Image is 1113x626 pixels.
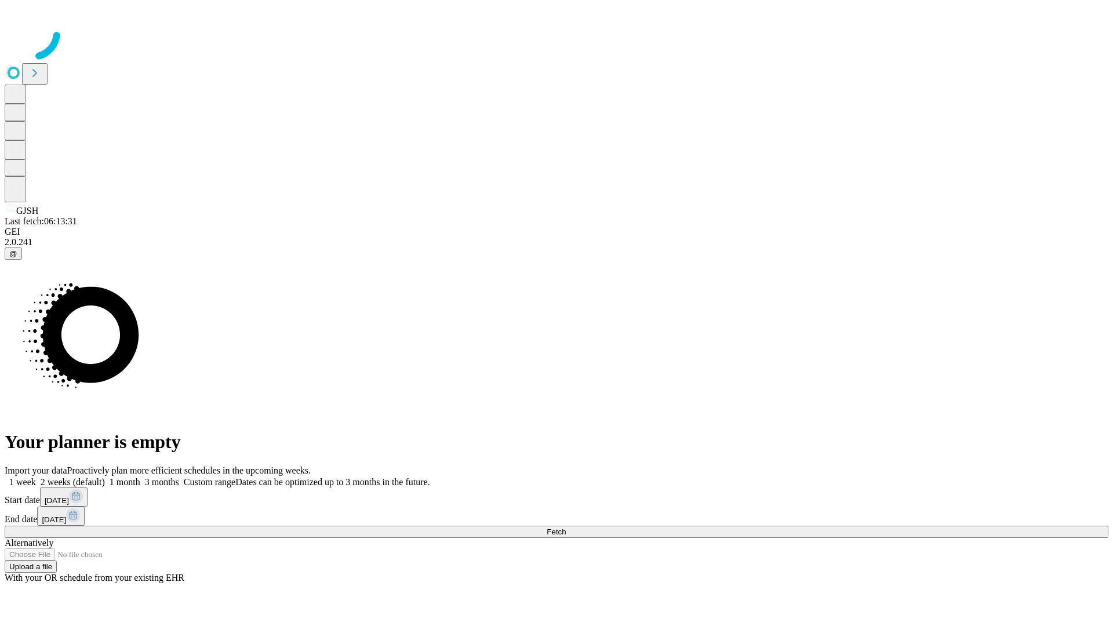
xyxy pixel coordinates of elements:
[5,431,1108,453] h1: Your planner is empty
[547,527,566,536] span: Fetch
[145,477,179,487] span: 3 months
[40,487,88,507] button: [DATE]
[5,538,53,548] span: Alternatively
[110,477,140,487] span: 1 month
[45,496,69,505] span: [DATE]
[67,465,311,475] span: Proactively plan more efficient schedules in the upcoming weeks.
[5,561,57,573] button: Upload a file
[41,477,105,487] span: 2 weeks (default)
[5,216,77,226] span: Last fetch: 06:13:31
[5,248,22,260] button: @
[5,526,1108,538] button: Fetch
[5,465,67,475] span: Import your data
[16,206,38,216] span: GJSH
[37,507,85,526] button: [DATE]
[9,249,17,258] span: @
[184,477,235,487] span: Custom range
[5,507,1108,526] div: End date
[235,477,430,487] span: Dates can be optimized up to 3 months in the future.
[42,515,66,524] span: [DATE]
[9,477,36,487] span: 1 week
[5,573,184,583] span: With your OR schedule from your existing EHR
[5,237,1108,248] div: 2.0.241
[5,227,1108,237] div: GEI
[5,487,1108,507] div: Start date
